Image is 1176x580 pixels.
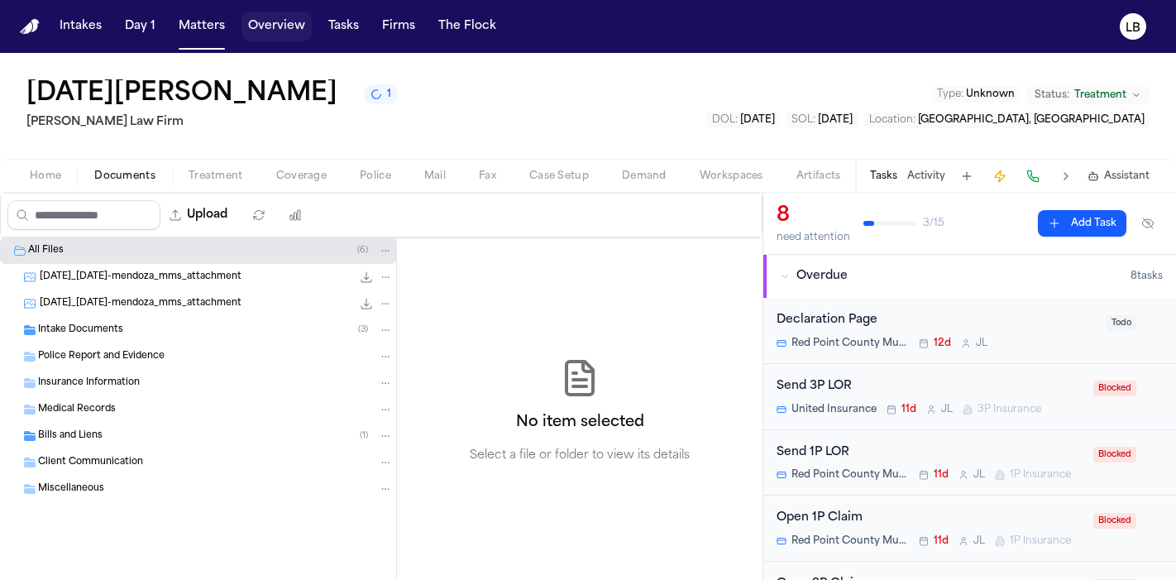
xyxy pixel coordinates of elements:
div: Open task: Declaration Page [763,298,1176,364]
span: Assistant [1104,170,1150,183]
span: 11d [901,403,916,416]
span: J L [976,337,987,350]
span: Coverage [276,170,327,183]
div: Send 3P LOR [777,377,1083,396]
span: ( 3 ) [358,325,368,334]
span: Police Report and Evidence [38,350,165,364]
span: Treatment [1074,89,1126,102]
button: Intakes [53,12,108,41]
div: Open task: Open 1P Claim [763,496,1176,562]
span: 1P Insurance [1010,468,1071,482]
span: SOL : [791,115,815,125]
button: Matters [172,12,232,41]
span: Bills and Liens [38,429,103,443]
span: J L [973,468,985,482]
button: Edit matter name [26,79,337,109]
span: Todo [1107,315,1136,331]
span: J L [973,534,985,548]
span: Demand [622,170,667,183]
button: Download 2025-08-13_lucia-mendoza_mms_attachment [358,269,375,285]
span: Artifacts [796,170,841,183]
button: Edit Type: Unknown [932,86,1020,103]
button: Add Task [1038,210,1126,237]
span: [GEOGRAPHIC_DATA], [GEOGRAPHIC_DATA] [918,115,1145,125]
span: Intake Documents [38,324,123,338]
span: Police [360,170,391,183]
button: Edit DOL: 2025-08-11 [707,112,780,128]
button: Overdue8tasks [763,255,1176,298]
button: Edit Location: Humble, TX [864,112,1150,128]
button: Overview [241,12,312,41]
button: Upload [160,200,237,230]
div: Open task: Send 3P LOR [763,364,1176,430]
img: Finch Logo [20,19,40,35]
button: Activity [907,170,945,183]
div: Declaration Page [777,311,1097,330]
h1: [DATE][PERSON_NAME] [26,79,337,109]
span: 8 task s [1131,270,1163,283]
span: ( 6 ) [357,246,368,255]
span: Treatment [189,170,243,183]
button: The Flock [432,12,503,41]
span: Status: [1035,89,1069,102]
span: Case Setup [529,170,589,183]
span: Unknown [966,89,1015,99]
span: Fax [479,170,496,183]
button: Create Immediate Task [988,165,1011,188]
span: Red Point County Mutual Insurance Company. [791,337,909,350]
span: Blocked [1093,381,1136,396]
span: 12d [934,337,951,350]
input: Search files [7,200,160,230]
div: Open task: Send 1P LOR [763,430,1176,496]
span: Blocked [1093,513,1136,529]
div: Send 1P LOR [777,443,1083,463]
button: Firms [375,12,422,41]
span: ( 1 ) [360,431,368,440]
span: [DATE]_[DATE]-mendoza_mms_attachment [40,297,241,311]
div: 8 [777,203,850,229]
span: 1P Insurance [1010,534,1071,548]
span: Location : [869,115,915,125]
button: Assistant [1088,170,1150,183]
span: All Files [28,244,64,258]
span: Home [30,170,61,183]
h2: No item selected [516,411,644,434]
span: Miscellaneous [38,482,104,496]
p: Select a file or folder to view its details [470,448,690,464]
span: Insurance Information [38,376,140,391]
span: [DATE]_[DATE]-mendoza_mms_attachment [40,271,241,285]
span: 11d [934,468,949,482]
button: Day 1 [118,12,162,41]
span: Red Point County Mutual Insurance Company. [791,468,909,482]
span: [DATE] [740,115,775,125]
button: Change status from Treatment [1026,85,1150,105]
h2: [PERSON_NAME] Law Firm [26,113,398,132]
span: Overdue [796,268,848,285]
span: Blocked [1093,447,1136,463]
span: 3P Insurance [978,403,1041,416]
span: Workspaces [700,170,763,183]
button: Edit SOL: 2027-08-11 [786,112,858,128]
span: Documents [94,170,155,183]
button: Tasks [870,170,897,183]
span: United Insurance [791,403,877,416]
div: Open 1P Claim [777,509,1083,528]
button: 1 active task [364,84,398,104]
span: Client Communication [38,456,143,470]
span: [DATE] [818,115,853,125]
button: Add Task [955,165,978,188]
span: Mail [424,170,446,183]
span: 1 [387,88,391,101]
div: need attention [777,231,850,244]
span: Red Point County Mutual Insurance Company. [791,534,909,548]
button: Hide completed tasks (⌘⇧H) [1133,210,1163,237]
button: Tasks [322,12,366,41]
button: Make a Call [1021,165,1045,188]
